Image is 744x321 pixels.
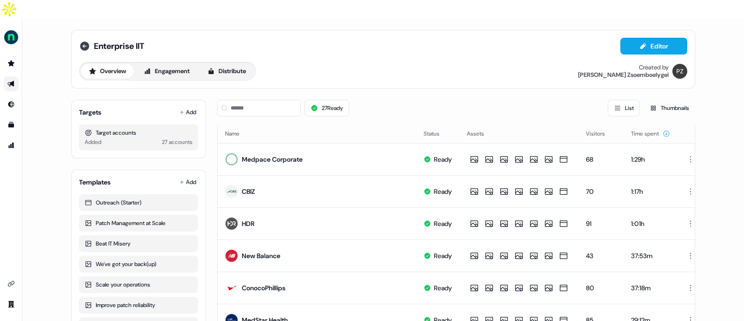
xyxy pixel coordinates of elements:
[644,100,695,116] button: Thumbnails
[631,187,670,196] div: 1:17h
[586,125,616,142] button: Visitors
[608,100,640,116] button: List
[136,64,198,79] button: Engagement
[434,219,452,228] div: Ready
[631,283,670,293] div: 37:18m
[639,64,669,71] div: Created by
[178,176,198,189] button: Add
[242,155,303,164] div: Medpace Corporate
[79,108,101,117] div: Targets
[85,239,193,248] div: Beat IT Misery
[94,41,144,52] span: Enterprise IIT
[85,280,193,289] div: Scale your operations
[242,219,254,228] div: HDR
[178,106,198,119] button: Add
[631,251,670,260] div: 37:53m
[4,76,19,91] a: Go to outbound experience
[225,125,251,142] button: Name
[4,276,19,291] a: Go to integrations
[620,42,687,52] a: Editor
[242,251,280,260] div: New Balance
[620,38,687,55] button: Editor
[242,187,255,196] div: CBIZ
[85,198,193,207] div: Outreach (Starter)
[85,128,193,137] div: Target accounts
[305,100,349,116] button: 27Ready
[4,138,19,153] a: Go to attribution
[434,155,452,164] div: Ready
[4,97,19,112] a: Go to Inbound
[586,155,616,164] div: 68
[85,137,101,147] div: Added
[586,251,616,260] div: 43
[434,283,452,293] div: Ready
[85,260,193,269] div: We've got your back(up)
[672,64,687,79] img: Petra
[4,56,19,71] a: Go to prospects
[459,124,578,143] th: Assets
[162,137,193,147] div: 27 accounts
[85,219,193,228] div: Patch Management at Scale
[85,301,193,310] div: Improve patch reliability
[434,187,452,196] div: Ready
[631,155,670,164] div: 1:29h
[4,297,19,312] a: Go to team
[631,125,670,142] button: Time spent
[578,71,669,79] div: [PERSON_NAME] Zsoemboelygei
[586,283,616,293] div: 80
[4,117,19,132] a: Go to templates
[79,178,111,187] div: Templates
[81,64,134,79] button: Overview
[586,187,616,196] div: 70
[242,283,286,293] div: ConocoPhillips
[424,125,451,142] button: Status
[199,64,254,79] button: Distribute
[586,219,616,228] div: 91
[434,251,452,260] div: Ready
[631,219,670,228] div: 1:01h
